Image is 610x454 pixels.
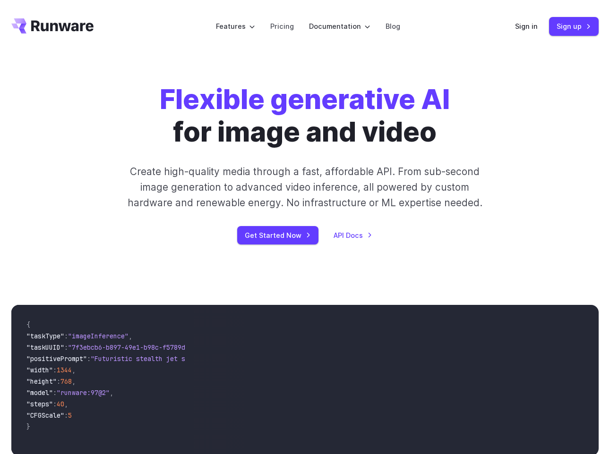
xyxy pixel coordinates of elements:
[72,366,76,374] span: ,
[26,320,30,329] span: {
[549,17,599,35] a: Sign up
[26,400,53,408] span: "steps"
[26,354,87,363] span: "positivePrompt"
[91,354,435,363] span: "Futuristic stealth jet streaking through a neon-lit cityscape with glowing purple exhaust"
[60,377,72,386] span: 768
[64,400,68,408] span: ,
[26,388,53,397] span: "model"
[68,343,212,352] span: "7f3ebcb6-b897-49e1-b98c-f5789d2d40d7"
[160,83,450,149] h1: for image and video
[11,18,94,34] a: Go to /
[26,343,64,352] span: "taskUUID"
[26,366,53,374] span: "width"
[26,332,64,340] span: "taskType"
[334,230,372,241] a: API Docs
[68,332,129,340] span: "imageInference"
[57,388,110,397] span: "runware:97@2"
[53,366,57,374] span: :
[64,343,68,352] span: :
[160,83,450,116] strong: Flexible generative AI
[26,377,57,386] span: "height"
[72,377,76,386] span: ,
[237,226,318,244] a: Get Started Now
[270,21,294,32] a: Pricing
[57,366,72,374] span: 1344
[64,332,68,340] span: :
[386,21,400,32] a: Blog
[117,164,493,211] p: Create high-quality media through a fast, affordable API. From sub-second image generation to adv...
[87,354,91,363] span: :
[110,388,113,397] span: ,
[26,411,64,420] span: "CFGScale"
[216,21,255,32] label: Features
[309,21,370,32] label: Documentation
[26,422,30,431] span: }
[57,400,64,408] span: 40
[53,400,57,408] span: :
[129,332,132,340] span: ,
[53,388,57,397] span: :
[515,21,538,32] a: Sign in
[57,377,60,386] span: :
[68,411,72,420] span: 5
[64,411,68,420] span: :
